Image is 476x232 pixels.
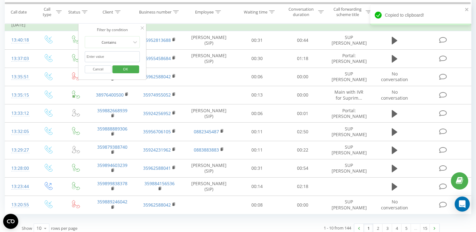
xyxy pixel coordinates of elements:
[11,162,28,174] div: 13:28:00
[11,180,28,193] div: 13:23:44
[334,89,363,101] span: Main with IVR for Suprim...
[139,9,171,14] div: Business number
[194,147,219,153] a: 0883883883
[11,107,28,119] div: 13:33:12
[280,141,325,159] td: 00:22
[143,55,171,61] a: 35955458684
[465,7,469,13] button: close
[143,129,171,135] a: 35956706105
[280,31,325,49] td: 00:44
[325,196,372,214] td: SUP [PERSON_NAME]
[195,9,214,14] div: Employee
[280,159,325,177] td: 00:54
[381,71,408,82] span: No conversation
[331,7,364,17] div: Call forwarding scheme title
[11,125,28,138] div: 13:32:05
[36,225,42,231] div: 10
[234,49,280,68] td: 00:30
[234,86,280,104] td: 00:13
[143,74,171,80] a: 35962588042
[234,104,280,123] td: 00:06
[234,177,280,196] td: 00:14
[11,89,28,101] div: 13:35:15
[183,31,234,49] td: [PERSON_NAME] (SIP)
[183,49,234,68] td: [PERSON_NAME] (SIP)
[11,52,28,65] div: 13:37:03
[183,104,234,123] td: [PERSON_NAME] (SIP)
[234,159,280,177] td: 00:31
[85,51,140,62] input: Enter value
[280,49,325,68] td: 01:18
[11,144,28,156] div: 13:29:27
[234,196,280,214] td: 00:08
[244,9,267,14] div: Waiting time
[97,108,127,113] a: 359882668939
[40,7,54,17] div: Call type
[51,225,77,231] span: rows per page
[194,129,219,135] a: 0882345487
[280,86,325,104] td: 00:00
[103,9,113,14] div: Client
[11,71,28,83] div: 13:35:51
[280,196,325,214] td: 00:00
[325,104,372,123] td: Portal: [PERSON_NAME]
[381,199,408,210] span: No conversation
[97,199,127,205] a: 359889246042
[143,202,171,208] a: 35962588042
[3,214,18,229] button: Open CMP widget
[143,165,171,171] a: 35962588041
[370,5,471,25] div: Copied to clipboard!
[285,7,316,17] div: Conversation duration
[234,31,280,49] td: 00:31
[97,144,127,150] a: 359879388740
[325,123,372,141] td: SUP [PERSON_NAME]
[117,64,134,74] span: OK
[97,126,127,132] a: 359888889306
[183,159,234,177] td: [PERSON_NAME] (SIP)
[325,68,372,86] td: SUP [PERSON_NAME]
[234,123,280,141] td: 00:11
[22,225,32,231] span: Show
[97,162,127,168] a: 359894603239
[11,34,28,46] div: 13:40:18
[234,141,280,159] td: 00:11
[68,9,80,14] div: Status
[280,177,325,196] td: 02:18
[96,92,124,98] a: 38976400500
[97,180,127,186] a: 359899838378
[143,92,171,98] a: 35974955052
[234,68,280,86] td: 00:06
[280,104,325,123] td: 00:01
[5,19,471,31] td: [DATE]
[143,147,171,153] a: 35924231962
[85,65,111,73] button: Cancel
[325,159,372,177] td: SUP [PERSON_NAME]
[85,27,140,33] div: Filter by condition
[183,177,234,196] td: [PERSON_NAME] (SIP)
[143,110,171,116] a: 35924256952
[112,65,139,73] button: OK
[280,68,325,86] td: 00:00
[144,180,175,186] a: 359884156536
[325,141,372,159] td: SUP [PERSON_NAME]
[381,89,408,101] span: No conversation
[280,123,325,141] td: 02:50
[324,225,351,231] div: 1 - 10 from 144
[11,199,28,211] div: 13:20:55
[325,49,372,68] td: Portal: [PERSON_NAME]
[11,9,27,14] div: Call date
[143,37,171,43] a: 35952813688
[455,196,470,212] div: Open Intercom Messenger
[325,31,372,49] td: SUP [PERSON_NAME]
